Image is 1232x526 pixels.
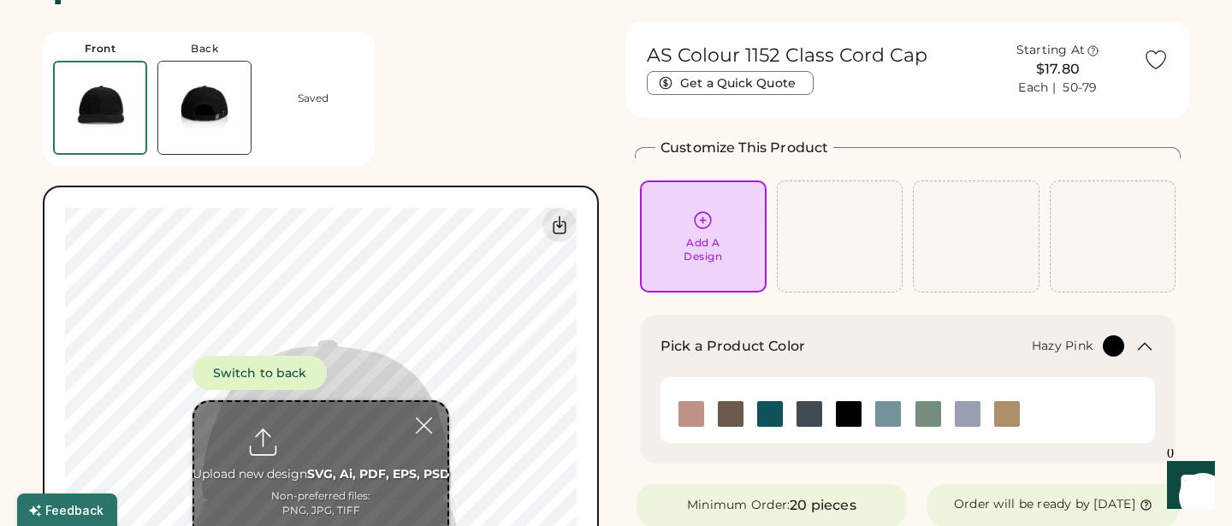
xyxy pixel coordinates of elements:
[55,62,145,153] img: AS Colour 1152 Black Front Thumbnail
[797,401,822,427] img: Petrol Blue Swatch Image
[684,236,722,263] div: Add A Design
[678,401,704,427] img: Hazy Pink Swatch Image
[983,59,1133,80] div: $17.80
[192,466,450,483] div: Upload new design
[1016,42,1086,59] div: Starting At
[757,401,783,427] img: Atlantic Swatch Image
[660,138,828,158] h2: Customize This Product
[158,62,251,154] img: AS Colour 1152 Black Back Thumbnail
[192,356,327,390] button: Switch to back
[915,401,941,427] img: Sage Swatch Image
[307,466,450,482] strong: SVG, Ai, PDF, EPS, PSD
[85,42,116,56] div: Front
[955,401,980,427] img: Powder Swatch Image
[994,401,1020,427] img: Khaki Swatch Image
[1093,496,1135,513] div: [DATE]
[542,208,577,242] div: Download Front Mockup
[955,401,980,427] div: Powder
[757,401,783,427] div: Atlantic
[994,401,1020,427] div: Khaki
[790,495,856,516] div: 20 pieces
[298,92,329,105] div: Saved
[836,401,862,427] div: Black
[875,401,901,427] div: Slate Blue
[954,496,1091,513] div: Order will be ready by
[678,401,704,427] div: Hazy Pink
[1018,80,1097,97] div: Each | 50-79
[718,401,743,427] img: Walnut Swatch Image
[718,401,743,427] div: Walnut
[687,497,791,514] div: Minimum Order:
[875,401,901,427] img: Slate Blue Swatch Image
[1151,449,1224,523] iframe: Front Chat
[191,42,218,56] div: Back
[647,44,927,68] h1: AS Colour 1152 Class Cord Cap
[797,401,822,427] div: Petrol Blue
[915,401,941,427] div: Sage
[647,71,814,95] button: Get a Quick Quote
[1032,338,1093,355] div: Hazy Pink
[836,401,862,427] img: Black Swatch Image
[660,336,805,357] h2: Pick a Product Color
